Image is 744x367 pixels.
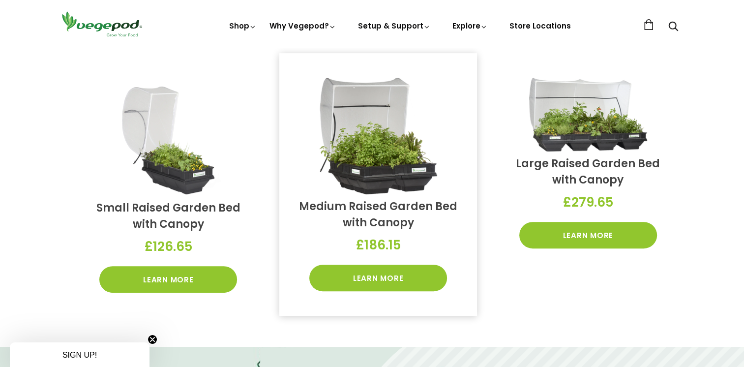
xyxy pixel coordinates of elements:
a: Learn More [519,222,657,248]
a: Setup & Support [358,21,431,31]
a: Small Raised Garden Bed with Canopy [96,200,240,232]
a: Store Locations [509,21,571,31]
div: SIGN UP!Close teaser [10,342,149,367]
img: Small Raised Garden Bed with Canopy [112,78,225,196]
a: Medium Raised Garden Bed with Canopy [299,199,457,230]
div: £186.15 [294,231,462,260]
a: Learn More [99,266,237,293]
span: SIGN UP! [62,351,97,359]
div: £126.65 [85,232,253,261]
a: Large Raised Garden Bed with Canopy [516,156,660,187]
a: Learn More [309,265,447,291]
img: Vegepod [58,10,146,38]
a: Shop [229,21,257,31]
a: Explore [452,21,488,31]
img: Large Raised Garden Bed with Canopy [529,78,647,152]
div: £279.65 [504,188,672,217]
button: Close teaser [148,335,157,344]
a: Search [668,22,678,32]
img: Medium Raised Garden Bed with Canopy [319,78,437,194]
a: Why Vegepod? [269,21,336,31]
